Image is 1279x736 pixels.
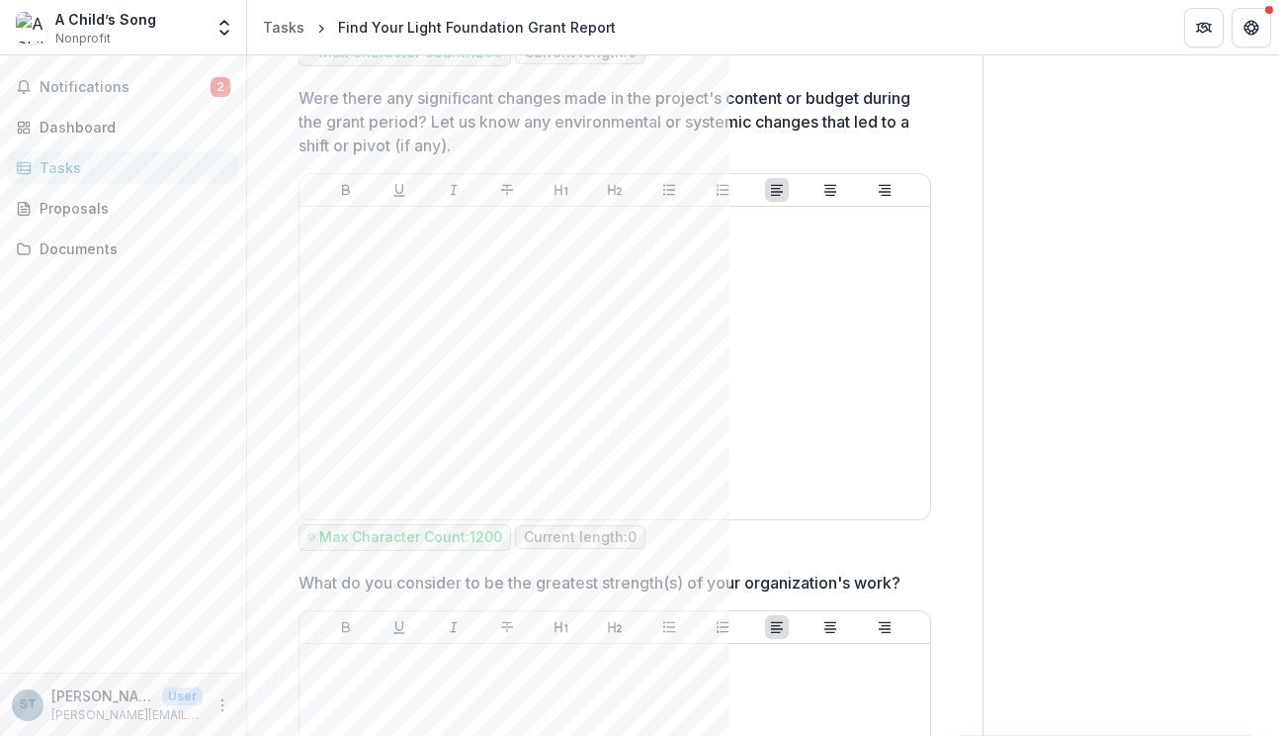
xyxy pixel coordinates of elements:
[8,151,238,184] a: Tasks
[51,706,203,724] p: [PERSON_NAME][EMAIL_ADDRESS][DOMAIN_NAME]
[442,615,466,639] button: Italicize
[338,17,616,38] div: Find Your Light Foundation Grant Report
[55,9,156,30] div: A Child’s Song
[818,178,842,202] button: Align Center
[298,86,919,157] p: Were there any significant changes made in the project's content or budget during the grant perio...
[298,571,900,595] p: What do you consider to be the greatest strength(s) of your organization's work?
[524,529,637,546] p: Current length: 0
[40,117,222,138] div: Dashboard
[765,178,789,202] button: Align Left
[711,178,734,202] button: Ordered List
[40,157,222,178] div: Tasks
[657,615,681,639] button: Bullet List
[603,178,627,202] button: Heading 2
[1232,8,1271,47] button: Get Help
[263,17,304,38] div: Tasks
[8,71,238,103] button: Notifications2
[387,178,411,202] button: Underline
[495,615,519,639] button: Strike
[8,111,238,143] a: Dashboard
[603,615,627,639] button: Heading 2
[818,615,842,639] button: Align Center
[51,686,154,706] p: [PERSON_NAME]
[495,178,519,202] button: Strike
[211,77,230,97] span: 2
[873,615,896,639] button: Align Right
[55,30,111,47] span: Nonprofit
[211,693,234,717] button: More
[8,232,238,265] a: Documents
[162,688,203,705] p: User
[319,529,502,546] p: Max Character Count: 1200
[387,615,411,639] button: Underline
[873,178,896,202] button: Align Right
[255,13,624,42] nav: breadcrumb
[211,8,238,47] button: Open entity switcher
[40,238,222,259] div: Documents
[334,615,358,639] button: Bold
[40,79,211,96] span: Notifications
[657,178,681,202] button: Bullet List
[20,698,37,711] div: Sandy Taylor
[765,615,789,639] button: Align Left
[334,178,358,202] button: Bold
[16,12,47,44] img: A Child’s Song
[1184,8,1224,47] button: Partners
[40,198,222,219] div: Proposals
[442,178,466,202] button: Italicize
[8,192,238,225] a: Proposals
[255,13,312,42] a: Tasks
[711,615,734,639] button: Ordered List
[550,615,573,639] button: Heading 1
[550,178,573,202] button: Heading 1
